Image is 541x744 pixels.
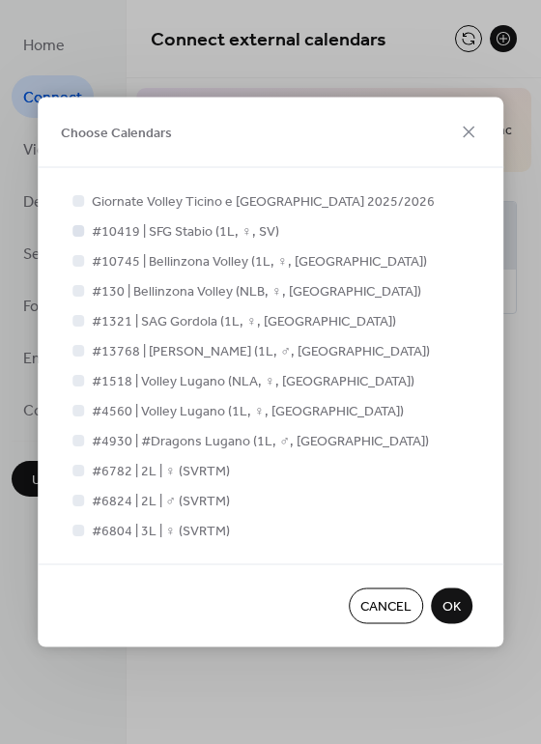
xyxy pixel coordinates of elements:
span: #6782 | 2L | ♀ (SVRTM) [92,462,230,482]
span: #10419 | SFG Stabio (1L, ♀, SV) [92,222,279,243]
span: #4560 | Volley Lugano (1L, ♀, [GEOGRAPHIC_DATA]) [92,402,404,422]
span: #6804 | 3L | ♀ (SVRTM) [92,522,230,542]
span: #10745 | Bellinzona Volley (1L, ♀, [GEOGRAPHIC_DATA]) [92,252,427,272]
span: #130 | Bellinzona Volley (NLB, ♀, [GEOGRAPHIC_DATA]) [92,282,421,302]
span: #1321 | SAG Gordola (1L, ♀, [GEOGRAPHIC_DATA]) [92,312,396,332]
span: OK [442,597,461,617]
span: Giornate Volley Ticino e [GEOGRAPHIC_DATA] 2025/2026 [92,192,435,213]
button: OK [431,588,472,624]
span: Cancel [360,597,412,617]
span: #1518 | Volley Lugano (NLA, ♀, [GEOGRAPHIC_DATA]) [92,372,414,392]
span: #4930 | #Dragons Lugano (1L, ♂, [GEOGRAPHIC_DATA]) [92,432,429,452]
span: Choose Calendars [61,124,172,144]
span: #6824 | 2L | ♂ (SVRTM) [92,492,230,512]
span: #13768 | [PERSON_NAME] (1L, ♂, [GEOGRAPHIC_DATA]) [92,342,430,362]
button: Cancel [349,588,423,624]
